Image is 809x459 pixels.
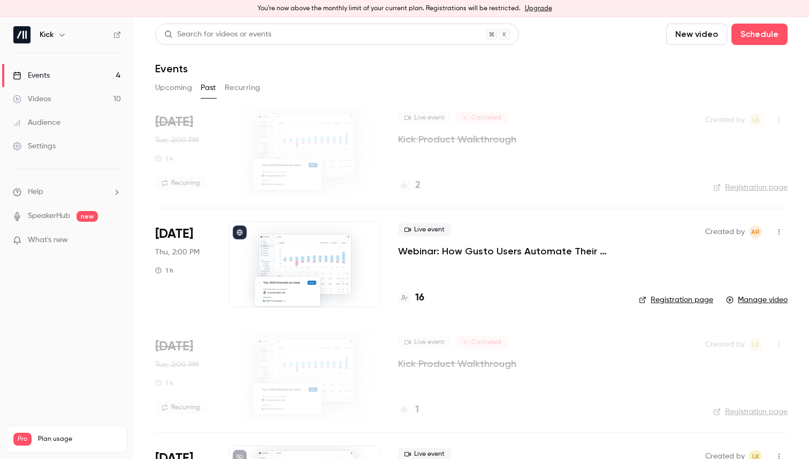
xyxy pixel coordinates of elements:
a: Webinar: How Gusto Users Automate Their Books with Kick [398,245,622,258]
span: Logan Kieller [749,114,762,126]
div: Events [13,70,50,81]
div: 1 h [155,379,173,387]
a: 16 [398,291,424,305]
a: Registration page [713,182,788,193]
h1: Events [155,62,188,75]
span: Live event [398,223,451,236]
a: 1 [398,403,419,417]
span: LK [752,114,759,126]
img: Kick [13,26,30,43]
h4: 16 [415,291,424,305]
span: Pro [13,433,32,446]
span: Plan usage [38,435,120,443]
h6: Kick [40,29,54,40]
div: 1 h [155,154,173,163]
a: Registration page [639,295,713,305]
span: Tue, 2:00 PM [155,135,199,146]
span: Created by [705,225,745,238]
span: [DATE] [155,114,193,131]
span: Created by [705,114,745,126]
span: What's new [28,235,68,246]
a: SpeakerHub [28,210,70,222]
span: Created by [705,338,745,351]
span: AR [751,225,760,238]
span: Andrew Roth [749,225,762,238]
button: New video [666,24,727,45]
span: Live event [398,111,451,124]
li: help-dropdown-opener [13,186,121,198]
div: Sep 2 Tue, 11:00 AM (America/Los Angeles) [155,334,211,419]
span: Recurring [155,177,207,190]
span: LK [752,338,759,351]
button: Recurring [225,79,261,96]
span: Tue, 2:00 PM [155,359,199,370]
a: Kick Product Walkthrough [398,133,516,146]
a: Registration page [713,407,788,417]
span: Canceled [455,336,508,349]
div: Audience [13,117,60,128]
span: Recurring [155,401,207,414]
h4: 2 [415,178,421,193]
a: 2 [398,178,421,193]
button: Schedule [731,24,788,45]
span: [DATE] [155,225,193,243]
span: Logan Kieller [749,338,762,351]
button: Past [201,79,216,96]
a: Upgrade [525,4,552,13]
span: Thu, 2:00 PM [155,247,200,258]
div: Settings [13,141,56,152]
button: Upcoming [155,79,192,96]
div: Sep 4 Thu, 11:00 AM (America/Los Angeles) [155,221,211,307]
a: Kick Product Walkthrough [398,357,516,370]
div: Videos [13,94,51,104]
span: Canceled [455,111,508,124]
iframe: Noticeable Trigger [108,236,121,245]
div: Sep 9 Tue, 11:00 AM (America/Los Angeles) [155,109,211,195]
span: Help [28,186,43,198]
div: Search for videos or events [164,29,271,40]
span: Live event [398,336,451,349]
span: [DATE] [155,338,193,355]
a: Manage video [726,295,788,305]
span: new [77,211,98,222]
div: 1 h [155,266,173,275]
h4: 1 [415,403,419,417]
